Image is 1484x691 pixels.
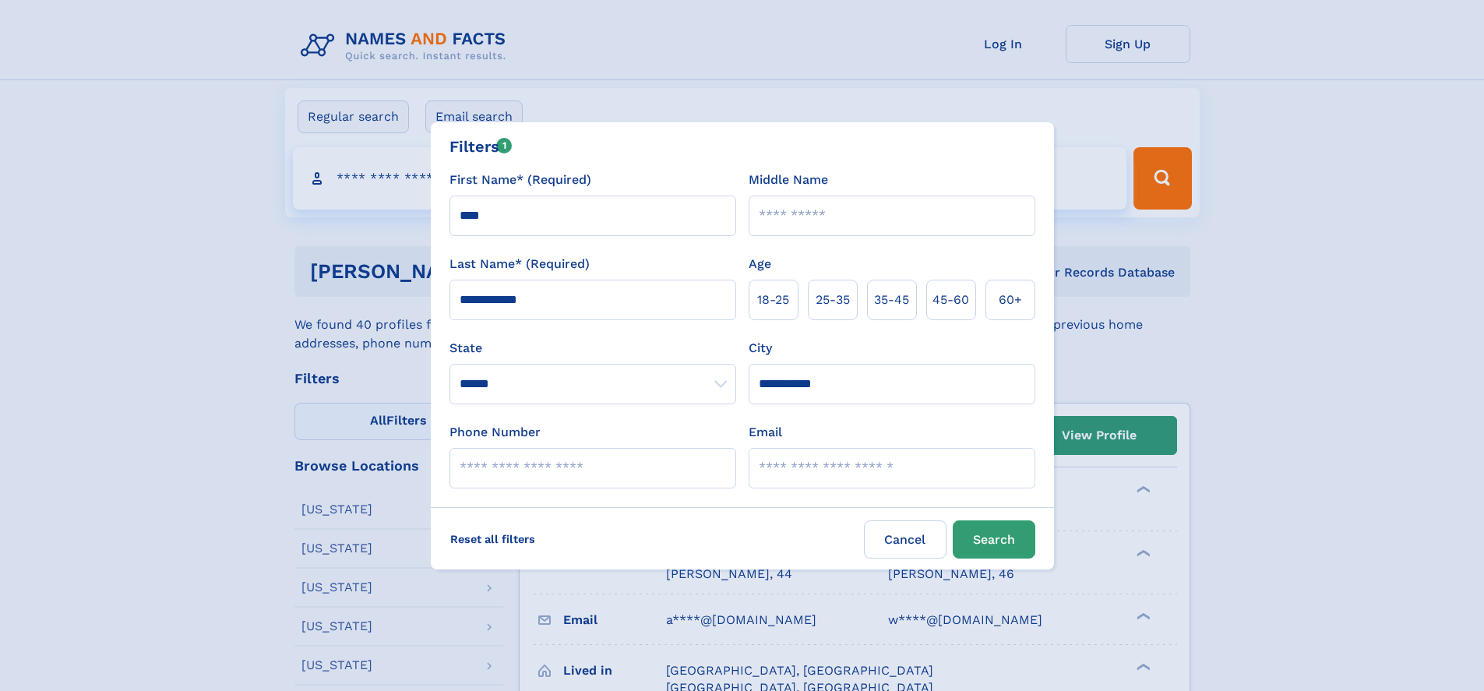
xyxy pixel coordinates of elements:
label: Cancel [864,520,946,559]
span: 25‑35 [816,291,850,309]
span: 35‑45 [874,291,909,309]
span: 45‑60 [932,291,969,309]
label: Last Name* (Required) [449,255,590,273]
label: City [749,339,772,358]
label: Reset all filters [440,520,545,558]
label: Middle Name [749,171,828,189]
label: Phone Number [449,423,541,442]
div: Filters [449,135,513,158]
label: State [449,339,736,358]
button: Search [953,520,1035,559]
label: Age [749,255,771,273]
label: First Name* (Required) [449,171,591,189]
span: 18‑25 [757,291,789,309]
span: 60+ [999,291,1022,309]
label: Email [749,423,782,442]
